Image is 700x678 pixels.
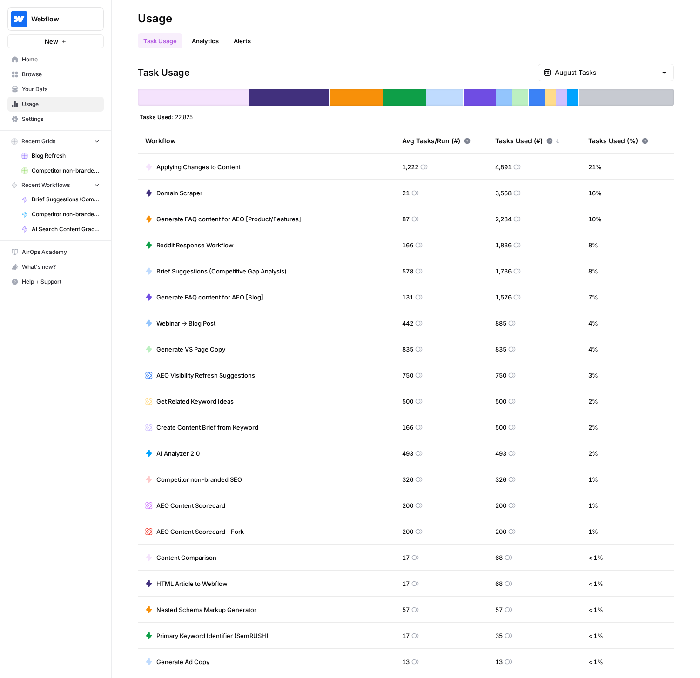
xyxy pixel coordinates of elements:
[588,188,602,198] span: 16 %
[145,214,301,224] a: Generate FAQ content for AEO [Product/Features]
[228,33,256,48] a: Alerts
[17,192,104,207] a: Brief Suggestions (Competitive Gap Analysis)
[402,631,410,640] span: 17
[156,214,301,224] span: Generate FAQ content for AEO [Product/Features]
[402,449,413,458] span: 493
[156,266,287,276] span: Brief Suggestions (Competitive Gap Analysis)
[402,605,410,614] span: 57
[145,292,263,302] a: Generate FAQ content for AEO [Blog]
[140,113,173,120] span: Tasks Used:
[588,657,603,666] span: < 1 %
[7,67,104,82] a: Browse
[588,527,598,536] span: 1 %
[145,266,287,276] a: Brief Suggestions (Competitive Gap Analysis)
[145,240,234,250] a: Reddit Response Workflow
[495,475,506,484] span: 326
[22,55,100,64] span: Home
[22,278,100,286] span: Help + Support
[402,501,413,510] span: 200
[402,292,413,302] span: 131
[495,527,506,536] span: 200
[156,240,234,250] span: Reddit Response Workflow
[156,371,255,380] span: AEO Visibility Refresh Suggestions
[495,128,560,153] div: Tasks Used (#)
[555,68,657,77] input: August Tasks
[138,33,182,48] a: Task Usage
[145,475,242,484] a: Competitor non-branded SEO
[7,52,104,67] a: Home
[145,553,216,562] a: Content Comparison
[402,475,413,484] span: 326
[145,657,209,666] a: Generate Ad Copy
[495,266,512,276] span: 1,736
[588,553,603,562] span: < 1 %
[495,345,506,354] span: 835
[156,501,225,510] span: AEO Content Scorecard
[495,292,512,302] span: 1,576
[145,188,202,198] a: Domain Scraper
[495,553,503,562] span: 68
[495,631,503,640] span: 35
[588,397,598,406] span: 2 %
[145,128,387,153] div: Workflow
[402,527,413,536] span: 200
[588,345,598,354] span: 4 %
[21,137,55,146] span: Recent Grids
[495,397,506,406] span: 500
[495,501,506,510] span: 200
[402,371,413,380] span: 750
[7,259,104,274] button: What's new?
[45,37,58,46] span: New
[32,166,100,175] span: Competitor non-branded SEO Grid
[156,579,228,588] span: HTML Article to Webflow
[156,292,263,302] span: Generate FAQ content for AEO [Blog]
[7,82,104,97] a: Your Data
[145,319,215,328] a: Webinar -> Blog Post
[156,553,216,562] span: Content Comparison
[402,240,413,250] span: 166
[145,631,269,640] a: Primary Keyword Identifier (SemRUSH)
[402,214,410,224] span: 87
[588,240,598,250] span: 8 %
[22,115,100,123] span: Settings
[7,245,104,259] a: AirOps Academy
[175,113,193,120] span: 22,825
[588,214,602,224] span: 10 %
[22,85,100,93] span: Your Data
[7,134,104,148] button: Recent Grids
[495,449,506,458] span: 493
[11,11,27,27] img: Webflow Logo
[7,112,104,126] a: Settings
[22,248,100,256] span: AirOps Academy
[17,222,104,237] a: AI Search Content Grader
[402,128,471,153] div: Avg Tasks/Run (#)
[402,657,410,666] span: 13
[156,345,225,354] span: Generate VS Page Copy
[22,100,100,108] span: Usage
[8,260,103,274] div: What's new?
[495,214,512,224] span: 2,284
[402,423,413,432] span: 166
[31,14,87,24] span: Webflow
[156,397,234,406] span: Get Related Keyword Ideas
[145,527,244,536] a: AEO Content Scorecard - Fork
[402,345,413,354] span: 835
[7,178,104,192] button: Recent Workflows
[588,579,603,588] span: < 1 %
[145,449,200,458] a: AI Analyzer 2.0
[156,449,200,458] span: AI Analyzer 2.0
[588,292,598,302] span: 7 %
[145,579,228,588] a: HTML Article to Webflow
[21,181,70,189] span: Recent Workflows
[7,34,104,48] button: New
[402,162,418,172] span: 1,222
[22,70,100,79] span: Browse
[32,210,100,219] span: Competitor non-branded SEO
[156,527,244,536] span: AEO Content Scorecard - Fork
[145,345,225,354] a: Generate VS Page Copy
[588,371,598,380] span: 3 %
[32,225,100,233] span: AI Search Content Grader
[588,449,598,458] span: 2 %
[495,423,506,432] span: 500
[156,188,202,198] span: Domain Scraper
